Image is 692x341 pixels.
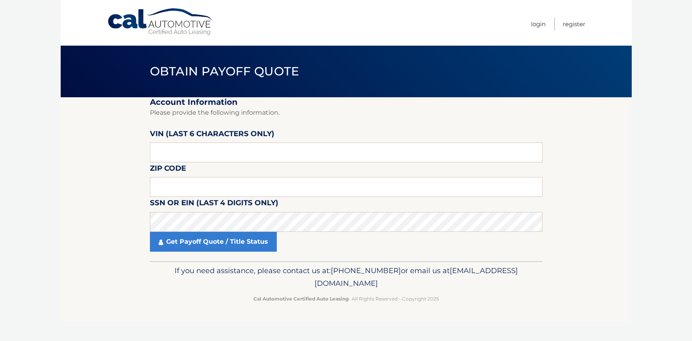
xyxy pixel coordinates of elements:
[150,64,299,79] span: Obtain Payoff Quote
[150,107,542,118] p: Please provide the following information.
[563,17,585,31] a: Register
[155,264,537,290] p: If you need assistance, please contact us at: or email us at
[150,128,274,143] label: VIN (last 6 characters only)
[253,296,349,302] strong: Cal Automotive Certified Auto Leasing
[331,266,401,275] span: [PHONE_NUMBER]
[150,162,186,177] label: Zip Code
[155,295,537,303] p: - All Rights Reserved - Copyright 2025
[531,17,546,31] a: Login
[150,97,542,107] h2: Account Information
[150,232,277,252] a: Get Payoff Quote / Title Status
[150,197,278,212] label: SSN or EIN (last 4 digits only)
[107,8,214,36] a: Cal Automotive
